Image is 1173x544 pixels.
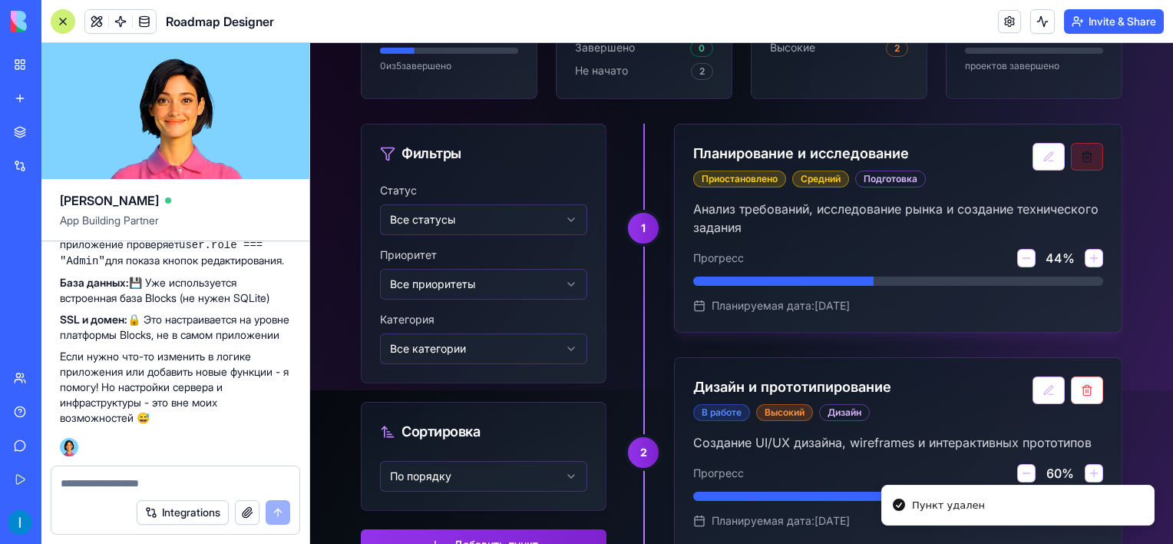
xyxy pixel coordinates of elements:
[60,438,78,456] img: Ella_00000_wcx2te.png
[383,423,434,438] span: Прогресс
[70,100,277,121] div: Фильтры
[381,20,403,37] div: 2
[60,213,291,240] span: App Building Partner
[60,312,291,343] p: 🔒 Это настраивается на уровне платформы Blocks, не в самом приложении
[383,361,440,378] div: В работе
[8,510,32,535] img: ACg8ocLirbDT_UlE4cJX8ezElGuY0drOgOR8bCPvamNoKKc5U_hz_Q=s96-c
[70,269,277,284] label: Категория
[732,421,768,440] span: 60 %
[60,191,159,210] span: [PERSON_NAME]
[1064,9,1164,34] button: Invite & Share
[383,207,434,223] span: Прогресс
[383,255,793,270] div: Планируемая дата: [DATE]
[60,275,291,306] p: 💾 Уже используется встроенная база Blocks (не нужен SQLite)
[166,12,274,31] span: Roadmap Designer
[70,378,277,400] div: Сортировка
[70,17,208,29] p: 0 из 5 завершено
[383,333,710,355] h3: Дизайн и прототипирование
[545,128,616,144] div: Подготовка
[331,177,335,193] div: 1
[265,20,318,37] span: Не начато
[51,486,296,517] button: Добавить пункт
[60,221,291,269] p: Роли назначаются через систему Blocks, а приложение проверяет для показа кнопок редактирования.
[60,349,291,426] p: Если нужно что-то изменить в логике приложения или добавить новые функции - я помогу! Но настройк...
[446,361,503,378] div: Высокий
[330,402,337,417] div: 2
[70,204,277,220] label: Приоритет
[383,470,793,486] div: Планируемая дата: [DATE]
[655,17,793,29] p: проектов завершено
[383,128,476,144] div: Приостановлено
[509,361,560,378] div: Дизайн
[60,313,127,326] strong: SSL и домен:
[11,11,106,32] img: logo
[732,206,768,224] span: 44 %
[60,276,129,289] strong: База данных:
[383,100,710,121] h3: Планирование и исследование
[602,455,675,470] div: Пункт удален
[383,157,793,194] p: Анализ требований, исследование рынка и создание технического задания
[383,390,793,409] p: Создание UI/UX дизайна, wireframes и интерактивных прототипов
[70,140,277,155] label: Статус
[137,500,229,525] button: Integrations
[482,128,539,144] div: Средний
